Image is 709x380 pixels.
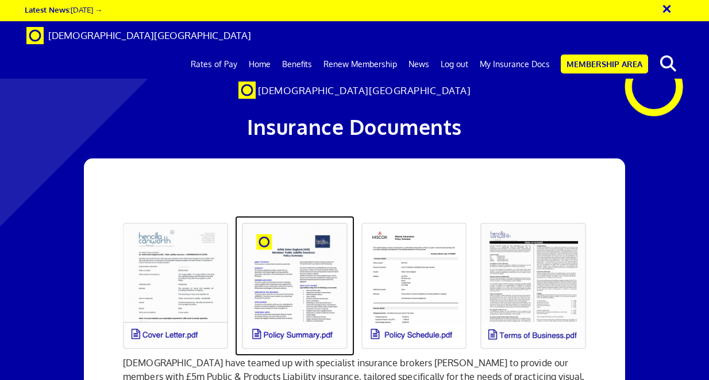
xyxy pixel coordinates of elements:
a: Home [243,50,276,79]
a: Renew Membership [318,50,403,79]
span: [DEMOGRAPHIC_DATA][GEOGRAPHIC_DATA] [48,29,251,41]
a: Latest News:[DATE] → [25,5,102,14]
a: News [403,50,435,79]
a: Log out [435,50,474,79]
a: My Insurance Docs [474,50,556,79]
span: [DEMOGRAPHIC_DATA][GEOGRAPHIC_DATA] [258,84,471,96]
a: Benefits [276,50,318,79]
a: Brand [DEMOGRAPHIC_DATA][GEOGRAPHIC_DATA] [18,21,260,50]
a: Rates of Pay [185,50,243,79]
span: Insurance Documents [247,114,462,139]
a: Membership Area [561,55,648,73]
strong: Latest News: [25,5,71,14]
button: search [650,52,685,76]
